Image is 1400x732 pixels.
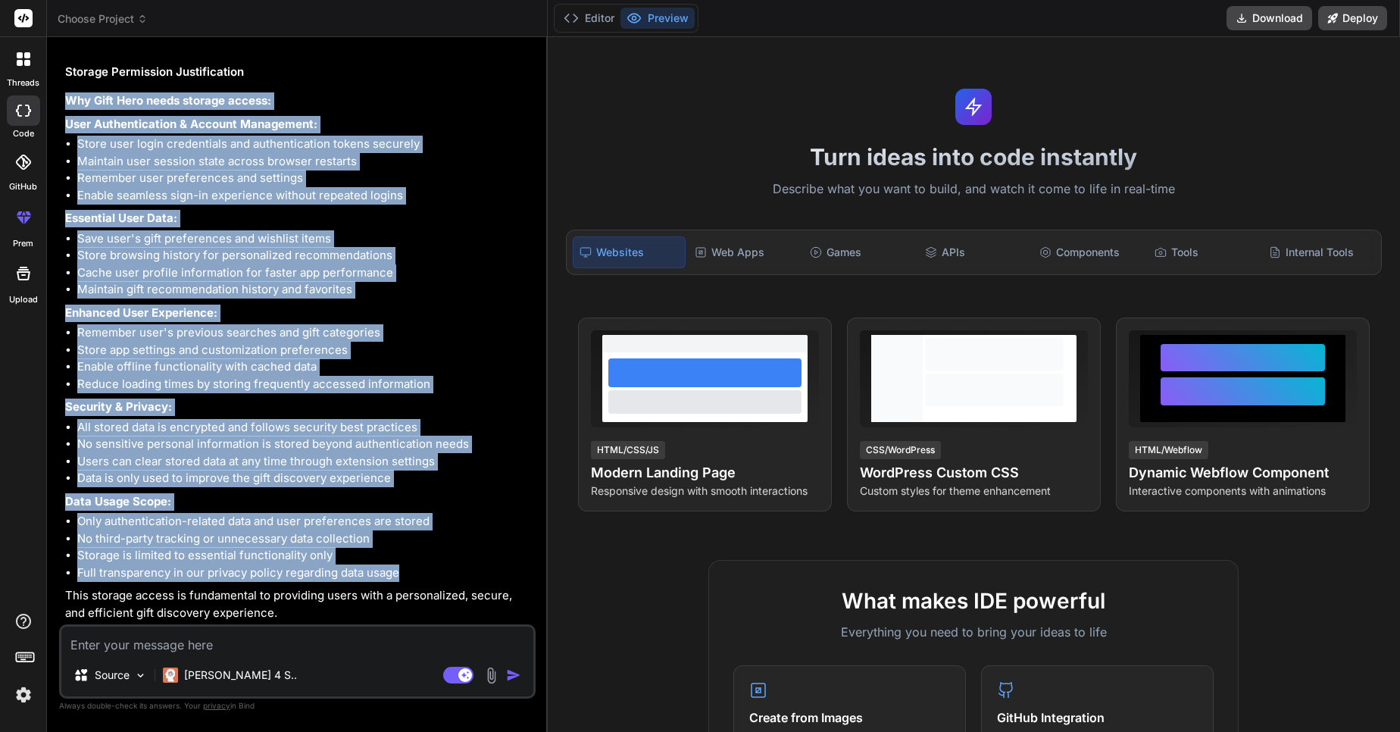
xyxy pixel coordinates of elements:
[13,237,33,250] label: prem
[77,281,533,299] li: Maintain gift recommendation history and favorites
[163,668,178,683] img: Claude 4 Sonnet
[9,180,37,193] label: GitHub
[1129,441,1208,459] div: HTML/Webflow
[1227,6,1312,30] button: Download
[557,143,1391,170] h1: Turn ideas into code instantly
[860,441,941,459] div: CSS/WordPress
[558,8,620,29] button: Editor
[1129,483,1357,499] p: Interactive components with animations
[65,305,217,320] strong: Enhanced User Experience:
[77,453,533,471] li: Users can clear stored data at any time through extension settings
[77,342,533,359] li: Store app settings and customization preferences
[804,236,916,268] div: Games
[997,709,1198,727] h4: GitHub Integration
[65,93,271,108] strong: Why Gift Hero needs storage access:
[77,153,533,170] li: Maintain user session state across browser restarts
[77,324,533,342] li: Remember user's previous searches and gift categories
[95,668,130,683] p: Source
[77,436,533,453] li: No sensitive personal information is stored beyond authentication needs
[77,247,533,264] li: Store browsing history for personalized recommendations
[184,668,297,683] p: [PERSON_NAME] 4 S..
[58,11,148,27] span: Choose Project
[860,483,1088,499] p: Custom styles for theme enhancement
[77,187,533,205] li: Enable seamless sign-in experience without repeated logins
[591,483,819,499] p: Responsive design with smooth interactions
[65,587,533,621] p: This storage access is fundamental to providing users with a personalized, secure, and efficient ...
[9,293,38,306] label: Upload
[13,127,34,140] label: code
[620,8,695,29] button: Preview
[203,701,230,710] span: privacy
[77,358,533,376] li: Enable offline functionality with cached data
[506,668,521,683] img: icon
[1318,6,1387,30] button: Deploy
[77,470,533,487] li: Data is only used to improve the gift discovery experience
[77,376,533,393] li: Reduce loading times by storing frequently accessed information
[65,399,172,414] strong: Security & Privacy:
[65,211,177,225] strong: Essential User Data:
[77,530,533,548] li: No third-party tracking or unnecessary data collection
[483,667,500,684] img: attachment
[134,669,147,682] img: Pick Models
[573,236,686,268] div: Websites
[65,64,533,81] h2: Storage Permission Justification
[1263,236,1375,268] div: Internal Tools
[77,547,533,565] li: Storage is limited to essential functionality only
[557,180,1391,199] p: Describe what you want to build, and watch it come to life in real-time
[59,699,536,713] p: Always double-check its answers. Your in Bind
[77,230,533,248] li: Save user's gift preferences and wishlist items
[77,170,533,187] li: Remember user preferences and settings
[860,462,1088,483] h4: WordPress Custom CSS
[77,264,533,282] li: Cache user profile information for faster app performance
[11,682,36,708] img: settings
[591,441,665,459] div: HTML/CSS/JS
[919,236,1031,268] div: APIs
[65,117,317,131] strong: User Authentication & Account Management:
[77,513,533,530] li: Only authentication-related data and user preferences are stored
[77,419,533,436] li: All stored data is encrypted and follows security best practices
[65,494,171,508] strong: Data Usage Scope:
[591,462,819,483] h4: Modern Landing Page
[1148,236,1261,268] div: Tools
[77,136,533,153] li: Store user login credentials and authentication tokens securely
[733,623,1214,641] p: Everything you need to bring your ideas to life
[77,565,533,582] li: Full transparency in our privacy policy regarding data usage
[1033,236,1145,268] div: Components
[7,77,39,89] label: threads
[749,709,950,727] h4: Create from Images
[1129,462,1357,483] h4: Dynamic Webflow Component
[689,236,801,268] div: Web Apps
[733,585,1214,617] h2: What makes IDE powerful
